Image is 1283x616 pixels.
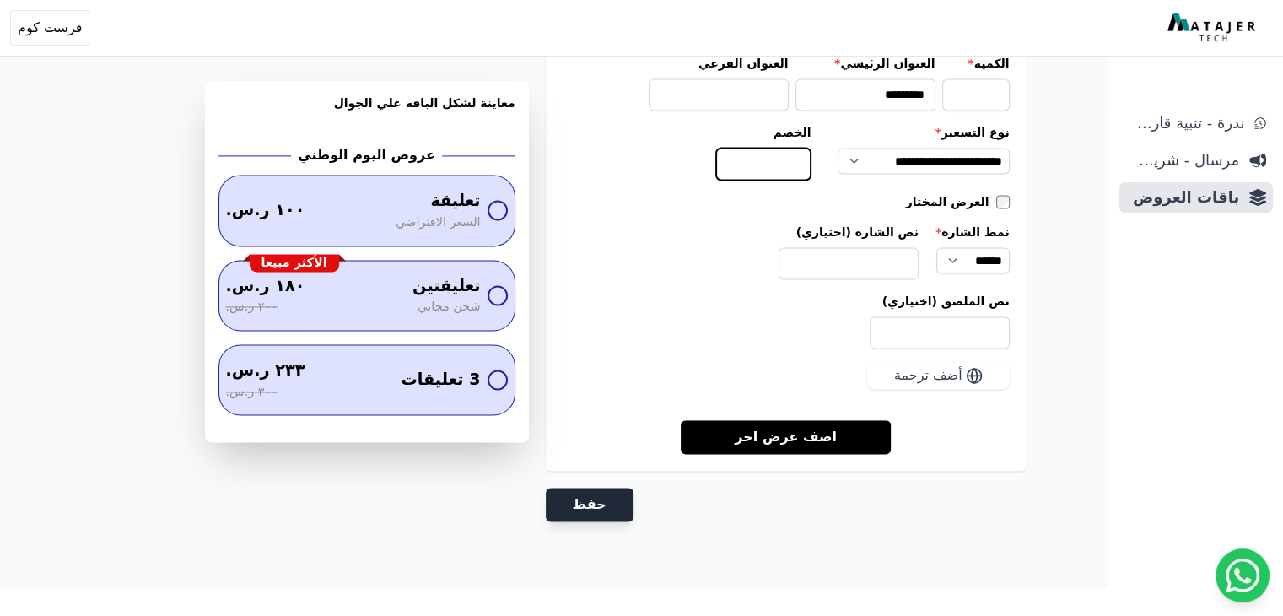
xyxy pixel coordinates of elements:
[935,224,1010,240] label: نمط الشارة
[418,298,480,316] span: شحن مجاني
[894,365,962,386] span: أضف ترجمة
[250,254,339,273] div: الأكثر مبيعا
[867,362,1010,389] button: أضف ترجمة
[396,213,480,232] span: السعر الافتراضي
[1167,13,1259,43] img: MatajerTech Logo
[1125,186,1239,209] span: باقات العروض
[18,18,82,38] span: فرست كوم
[795,55,935,72] label: العنوان الرئيسي
[716,124,811,141] label: الخصم
[412,274,480,299] span: تعليقتين
[1125,149,1239,172] span: مرسال - شريط دعاية
[226,298,278,316] span: ٢٠٠ ر.س.
[226,274,305,299] span: ١٨٠ ر.س.
[942,55,1010,72] label: الكمية
[681,419,891,454] a: اضف عرض اخر
[546,488,633,521] button: حفظ
[779,224,919,240] label: نص الشارة (اختياري)
[226,383,278,402] span: ٣٠٠ ر.س.
[298,145,435,165] h2: عروض اليوم الوطني
[218,95,515,132] h3: معاينة لشكل الباقه علي الجوال
[838,124,1009,141] label: نوع التسعير
[226,198,305,223] span: ١٠٠ ر.س.
[906,193,996,210] label: العرض المختار
[1125,111,1244,135] span: ندرة - تنبية قارب علي النفاذ
[401,368,480,392] span: 3 تعليقات
[10,10,89,46] button: فرست كوم
[563,293,1010,310] label: نص الملصق (اختياري)
[430,189,480,213] span: تعليقة
[226,359,305,383] span: ٢٣٣ ر.س.
[649,55,789,72] label: العنوان الفرعي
